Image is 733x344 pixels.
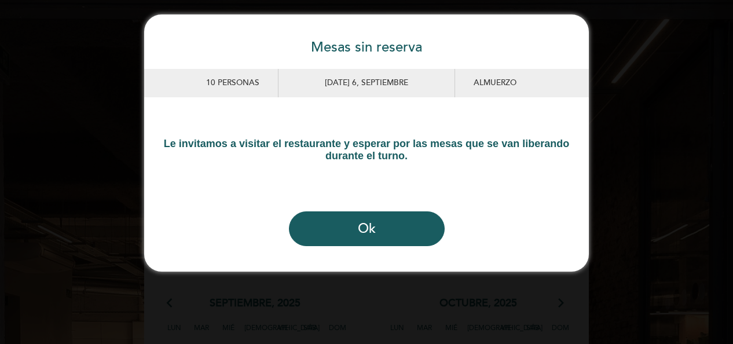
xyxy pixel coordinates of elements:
[278,69,455,97] div: [DATE] 6, septiembre
[144,26,589,69] h3: Mesas sin reserva
[289,211,445,246] button: Ok
[455,69,576,97] div: Almuerzo
[157,69,278,97] div: 10 personas
[144,129,589,171] p: Le invitamos a visitar el restaurante y esperar por las mesas que se van liberando durante el turno.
